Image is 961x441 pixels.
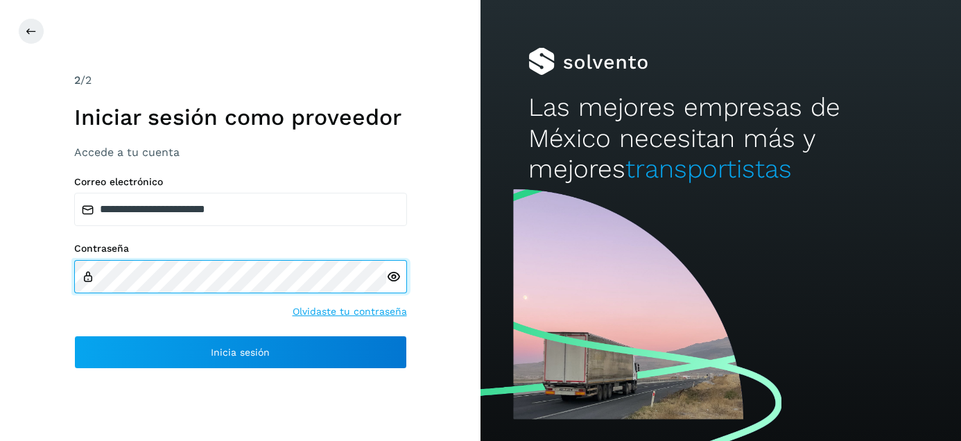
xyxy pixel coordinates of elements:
h2: Las mejores empresas de México necesitan más y mejores [528,92,912,184]
h3: Accede a tu cuenta [74,146,407,159]
label: Correo electrónico [74,176,407,188]
span: Inicia sesión [211,347,270,357]
button: Inicia sesión [74,336,407,369]
label: Contraseña [74,243,407,254]
h1: Iniciar sesión como proveedor [74,104,407,130]
span: transportistas [625,154,792,184]
div: /2 [74,72,407,89]
a: Olvidaste tu contraseña [293,304,407,319]
span: 2 [74,73,80,87]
